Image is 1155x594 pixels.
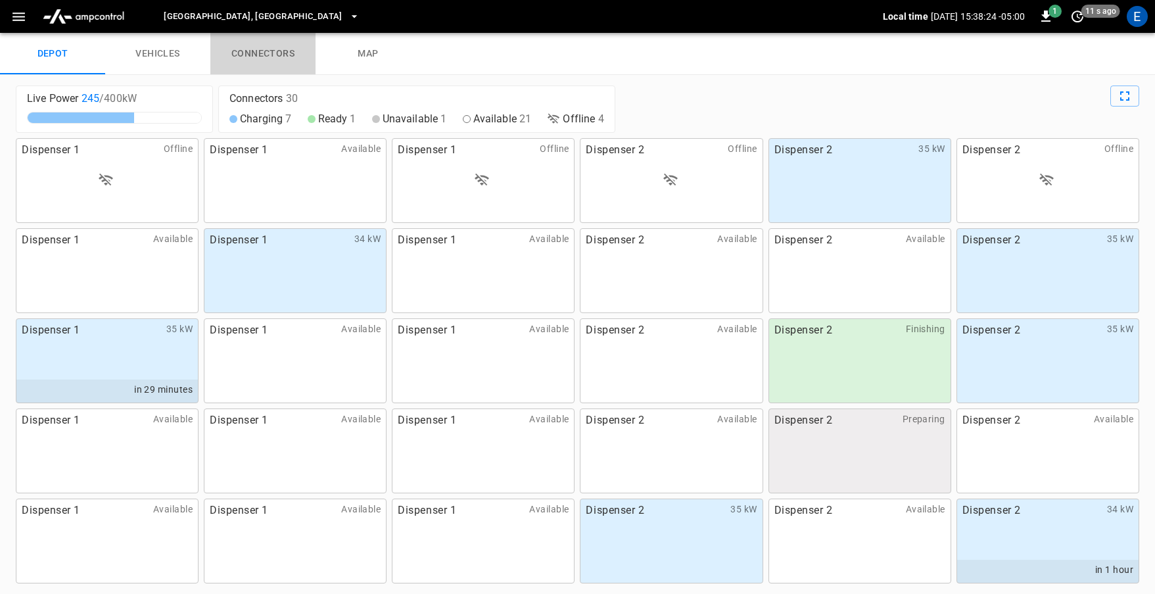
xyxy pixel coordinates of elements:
a: Dispenser 1Available [204,408,387,493]
span: Dispenser 1 [22,141,80,159]
span: Dispenser 2 [586,322,644,339]
span: in 29 minutes [134,382,193,400]
span: Dispenser 1 [22,232,80,249]
button: set refresh interval [1067,6,1088,27]
span: Dispenser 2 [962,141,1021,159]
span: Unavailable [383,112,447,127]
span: Dispenser 1 [210,322,268,339]
span: Available [341,412,381,430]
a: Dispenser 1Available [392,228,575,313]
span: Dispenser 2 [962,502,1021,520]
span: Available [717,412,757,430]
span: Dispenser 2 [774,141,833,159]
span: Dispenser 1 [22,322,80,339]
span: Available [529,412,569,430]
span: Finishing [906,322,945,339]
span: Available [341,141,381,159]
a: Dispenser 2Available [580,228,763,313]
span: Available [717,232,757,249]
div: Connectors [229,91,604,107]
a: Dispenser 2Offline [580,138,763,223]
span: Available [529,232,569,249]
span: Dispenser 1 [398,502,456,520]
span: 1 [350,112,356,125]
span: Dispenser 2 [962,412,1021,430]
span: Dispenser 1 [398,141,456,159]
a: Dispenser 1Offline [16,138,199,223]
a: Dispenser 2Offline [956,138,1139,223]
span: Available [906,502,945,520]
p: [DATE] 15:38:24 -05:00 [931,10,1025,23]
span: Dispenser 1 [22,502,80,520]
span: Dispenser 2 [962,232,1021,249]
div: profile-icon [1127,6,1148,27]
span: in 1 hour [1095,562,1133,580]
span: 34 kW [1107,502,1133,520]
span: Dispenser 1 [398,412,456,430]
a: Dispenser 135 kWin 29 minutes [16,318,199,403]
span: 35 kW [730,502,757,520]
span: Dispenser 2 [774,502,833,520]
span: 30 [286,92,298,105]
span: Available [529,502,569,520]
a: Dispenser 235 kW [768,138,951,223]
img: ampcontrol.io logo [37,4,130,29]
span: Available [341,322,381,339]
a: Dispenser 134 kW [204,228,387,313]
a: Dispenser 2Available [580,318,763,403]
a: connectors [210,33,316,75]
span: Dispenser 2 [586,232,644,249]
span: Dispenser 1 [210,412,268,430]
a: Dispenser 1Available [392,408,575,493]
a: Dispenser 2Finishing [768,318,951,403]
a: Dispenser 1Available [204,499,387,583]
a: Dispenser 2Available [580,408,763,493]
span: Dispenser 1 [210,141,268,159]
span: Charging [240,112,292,127]
span: [GEOGRAPHIC_DATA], [GEOGRAPHIC_DATA] [164,9,342,24]
span: Available [529,322,569,339]
a: map [316,33,421,75]
span: Available [341,502,381,520]
button: Full Screen [1110,86,1139,107]
div: Live Power [27,91,202,107]
span: / 400 kW [99,92,137,105]
span: Dispenser 2 [774,322,833,339]
span: Offline [540,141,569,159]
span: Offline [164,141,193,159]
a: Dispenser 235 kW [580,499,763,583]
p: Local time [883,10,928,23]
span: Dispenser 2 [774,232,833,249]
span: Offline [563,112,603,127]
a: Dispenser 1Available [204,318,387,403]
span: Available [153,502,193,520]
span: Available [1094,412,1133,430]
button: [GEOGRAPHIC_DATA], [GEOGRAPHIC_DATA] [158,4,364,30]
span: 11 s ago [1081,5,1120,18]
span: 4 [598,112,604,125]
span: Dispenser 2 [586,412,644,430]
span: 35 kW [166,322,193,339]
span: 35 kW [1107,322,1133,339]
span: Preparing [903,412,945,430]
a: Dispenser 234 kWin 1 hour [956,499,1139,583]
a: Dispenser 1Available [16,228,199,313]
span: Dispenser 2 [774,412,833,430]
span: Dispenser 2 [586,502,644,520]
span: Dispenser 1 [398,322,456,339]
span: Offline [728,141,757,159]
a: Dispenser 1Available [16,499,199,583]
a: vehicles [105,33,210,75]
span: Available [717,322,757,339]
span: 34 kW [354,232,381,249]
a: Dispenser 1Available [204,138,387,223]
span: Dispenser 2 [586,141,644,159]
span: 1 [1049,5,1062,18]
span: Available [473,112,532,127]
span: 21 [519,112,531,125]
span: 35 kW [1107,232,1133,249]
span: 7 [285,112,291,125]
a: Dispenser 2Available [768,228,951,313]
span: 1 [440,112,446,125]
span: 35 kW [918,141,945,159]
